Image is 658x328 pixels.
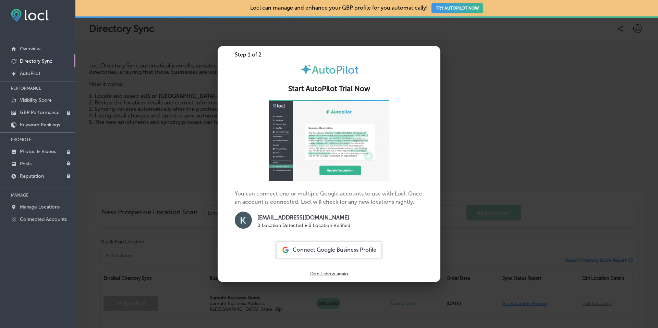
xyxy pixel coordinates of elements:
p: Keyword Rankings [20,122,60,128]
p: [EMAIL_ADDRESS][DOMAIN_NAME] [257,214,350,222]
p: Visibility Score [20,97,52,103]
img: ap-gif [269,100,389,181]
p: Manage Locations [20,204,60,210]
img: fda3e92497d09a02dc62c9cd864e3231.png [11,9,49,22]
span: Connect Google Business Profile [293,247,376,253]
p: AutoPilot [20,71,40,76]
p: Connected Accounts [20,216,67,222]
span: AutoPilot [312,63,358,76]
p: GBP Performance [20,110,60,115]
p: Overview [20,46,40,52]
p: 0 Location Detected ● 0 Location Verified [257,222,350,229]
p: Reputation [20,173,44,179]
h2: Start AutoPilot Trial Now [226,85,432,93]
p: Posts [20,161,32,167]
img: autopilot-icon [300,63,312,75]
p: Directory Sync [20,58,52,64]
p: Don't show again [310,271,348,277]
button: TRY AUTOPILOT NOW [431,3,483,13]
p: You can connect one or multiple Google accounts to use with Locl. Once an account is connected, L... [235,100,423,231]
p: Photos & Videos [20,149,56,154]
div: Step 1 of 2 [218,51,440,58]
